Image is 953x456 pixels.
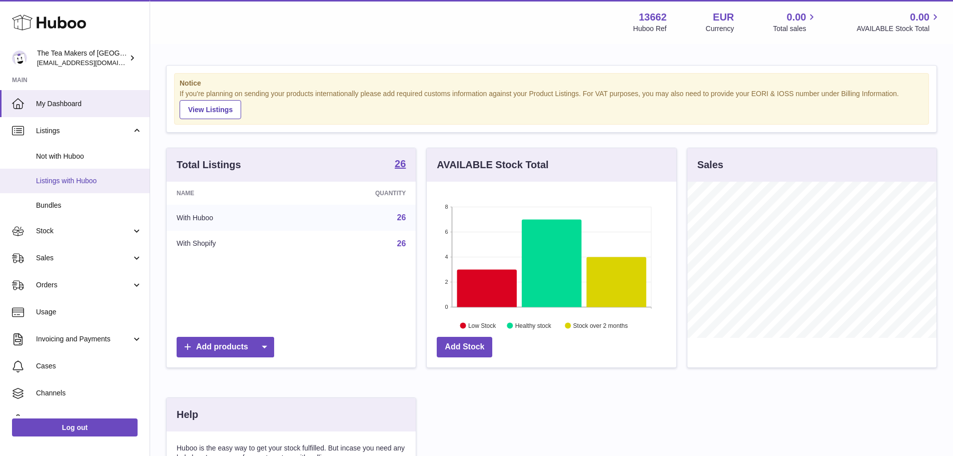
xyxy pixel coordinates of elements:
h3: AVAILABLE Stock Total [437,158,548,172]
h3: Total Listings [177,158,241,172]
a: Log out [12,418,138,436]
strong: 13662 [639,11,667,24]
text: 2 [445,279,448,285]
span: 0.00 [787,11,806,24]
img: internalAdmin-13662@internal.huboo.com [12,51,27,66]
div: Currency [706,24,734,34]
span: Total sales [773,24,817,34]
th: Name [167,182,301,205]
div: Huboo Ref [633,24,667,34]
text: 6 [445,229,448,235]
text: Healthy stock [515,322,552,329]
text: Low Stock [468,322,496,329]
span: Settings [36,415,142,425]
a: 0.00 AVAILABLE Stock Total [856,11,941,34]
a: View Listings [180,100,241,119]
span: Sales [36,253,132,263]
span: My Dashboard [36,99,142,109]
span: Usage [36,307,142,317]
span: Invoicing and Payments [36,334,132,344]
span: Stock [36,226,132,236]
strong: Notice [180,79,923,88]
div: The Tea Makers of [GEOGRAPHIC_DATA] [37,49,127,68]
strong: EUR [713,11,734,24]
span: Cases [36,361,142,371]
text: 8 [445,204,448,210]
span: Channels [36,388,142,398]
th: Quantity [301,182,416,205]
span: AVAILABLE Stock Total [856,24,941,34]
h3: Help [177,408,198,421]
span: Listings [36,126,132,136]
text: 4 [445,254,448,260]
a: 26 [397,213,406,222]
span: Not with Huboo [36,152,142,161]
text: 0 [445,304,448,310]
h3: Sales [697,158,723,172]
text: Stock over 2 months [573,322,628,329]
span: [EMAIL_ADDRESS][DOMAIN_NAME] [37,59,147,67]
span: Bundles [36,201,142,210]
div: If you're planning on sending your products internationally please add required customs informati... [180,89,923,119]
a: Add products [177,337,274,357]
td: With Shopify [167,231,301,257]
span: Listings with Huboo [36,176,142,186]
strong: 26 [395,159,406,169]
a: Add Stock [437,337,492,357]
a: 0.00 Total sales [773,11,817,34]
a: 26 [395,159,406,171]
td: With Huboo [167,205,301,231]
span: 0.00 [910,11,929,24]
span: Orders [36,280,132,290]
a: 26 [397,239,406,248]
